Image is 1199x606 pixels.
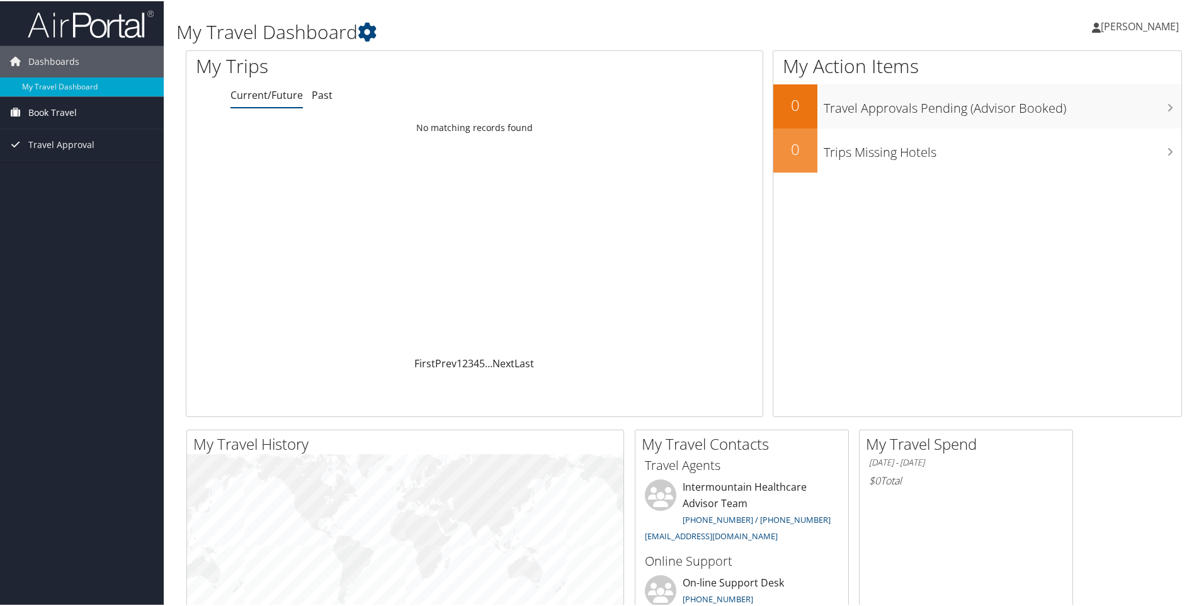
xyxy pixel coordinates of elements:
h6: [DATE] - [DATE] [869,455,1063,467]
a: 5 [479,355,485,369]
a: First [414,355,435,369]
h3: Online Support [645,551,839,569]
h6: Total [869,472,1063,486]
a: 2 [462,355,468,369]
h2: My Travel History [193,432,623,454]
h3: Trips Missing Hotels [824,136,1181,160]
span: [PERSON_NAME] [1101,18,1179,32]
li: Intermountain Healthcare Advisor Team [639,478,845,546]
h2: My Travel Spend [866,432,1072,454]
a: [PHONE_NUMBER] / [PHONE_NUMBER] [683,513,831,524]
span: $0 [869,472,880,486]
a: 1 [457,355,462,369]
a: Last [514,355,534,369]
a: Next [492,355,514,369]
img: airportal-logo.png [28,8,154,38]
a: 3 [468,355,474,369]
h1: My Trips [196,52,513,78]
h2: My Travel Contacts [642,432,848,454]
h1: My Action Items [773,52,1181,78]
span: Travel Approval [28,128,94,159]
a: 0Travel Approvals Pending (Advisor Booked) [773,83,1181,127]
a: [PHONE_NUMBER] [683,592,753,603]
span: Dashboards [28,45,79,76]
a: 0Trips Missing Hotels [773,127,1181,171]
a: 4 [474,355,479,369]
a: [EMAIL_ADDRESS][DOMAIN_NAME] [645,529,778,540]
a: Current/Future [230,87,303,101]
a: [PERSON_NAME] [1092,6,1191,44]
h3: Travel Approvals Pending (Advisor Booked) [824,92,1181,116]
h1: My Travel Dashboard [176,18,853,44]
h2: 0 [773,93,817,115]
h2: 0 [773,137,817,159]
span: … [485,355,492,369]
td: No matching records found [186,115,763,138]
a: Prev [435,355,457,369]
a: Past [312,87,332,101]
h3: Travel Agents [645,455,839,473]
span: Book Travel [28,96,77,127]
